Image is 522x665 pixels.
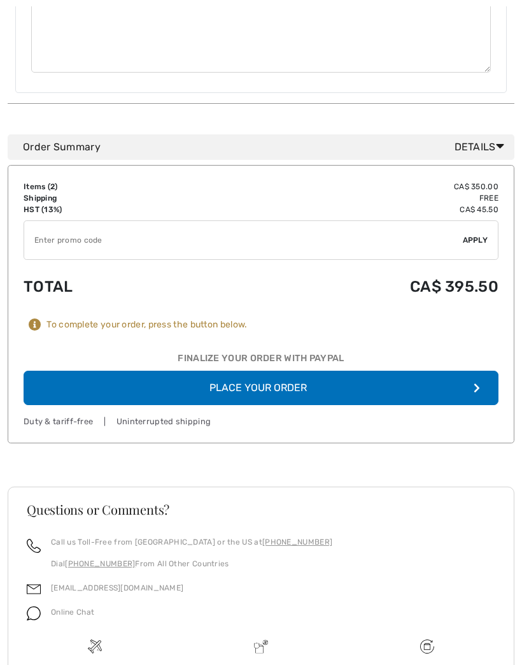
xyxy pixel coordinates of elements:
[50,182,55,191] span: 2
[51,583,183,592] a: [EMAIL_ADDRESS][DOMAIN_NAME]
[24,265,194,308] td: Total
[24,221,463,259] input: Promo code
[24,371,498,405] button: Place Your Order
[65,559,135,568] a: [PHONE_NUMBER]
[24,415,498,427] div: Duty & tariff-free | Uninterrupted shipping
[27,503,495,516] h3: Questions or Comments?
[88,640,102,654] img: Free shipping on orders over $99
[24,204,194,215] td: HST (13%)
[420,640,434,654] img: Free shipping on orders over $99
[51,558,332,569] p: Dial From All Other Countries
[24,181,194,192] td: Items ( )
[254,640,268,654] img: Delivery is a breeze since we pay the duties!
[194,204,498,215] td: CA$ 45.50
[194,181,498,192] td: CA$ 350.00
[27,582,41,596] img: email
[51,536,332,548] p: Call us Toll-Free from [GEOGRAPHIC_DATA] or the US at
[24,352,498,371] div: Finalize Your Order with PayPal
[46,319,247,331] div: To complete your order, press the button below.
[51,608,94,617] span: Online Chat
[24,192,194,204] td: Shipping
[194,192,498,204] td: Free
[23,139,509,155] div: Order Summary
[27,606,41,620] img: chat
[194,265,498,308] td: CA$ 395.50
[27,539,41,553] img: call
[463,234,488,246] span: Apply
[262,538,332,547] a: [PHONE_NUMBER]
[455,139,509,155] span: Details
